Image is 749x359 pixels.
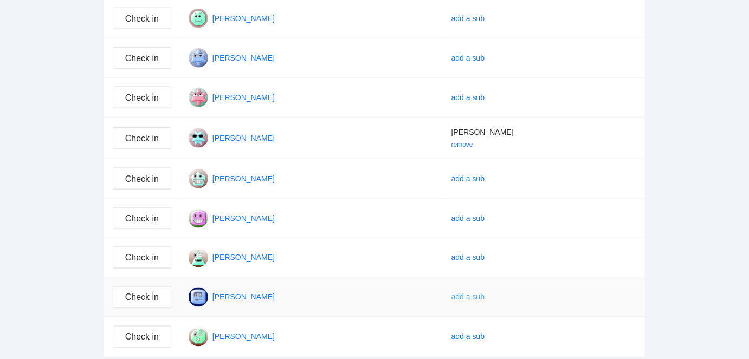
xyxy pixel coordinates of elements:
a: [PERSON_NAME] [212,332,275,341]
img: Gravatar for marianne calvo@gmail.com [189,88,208,107]
img: Gravatar for rebecca kenyon@gmail.com [189,327,208,347]
div: add a sub [451,52,485,64]
img: Gravatar for marlo zonkle@gmail.com [189,128,208,148]
span: Check in [125,172,159,186]
span: Check in [125,251,159,265]
a: [PERSON_NAME] [212,93,275,102]
button: Check in [113,168,171,190]
button: Check in [113,87,171,108]
div: add a sub [451,331,485,343]
div: add a sub [451,92,485,103]
button: Check in [113,247,171,269]
div: add a sub [451,12,485,24]
img: Gravatar for patti plantier@gmail.com [189,248,208,267]
img: Gravatar for mike noble@gmail.com [189,208,208,228]
div: add a sub [451,173,485,185]
span: [PERSON_NAME] [451,128,514,136]
span: Check in [125,91,159,105]
span: Check in [125,132,159,145]
a: [PERSON_NAME] [212,14,275,23]
a: [PERSON_NAME] [212,174,275,183]
span: Check in [125,12,159,25]
span: Check in [125,330,159,344]
img: Gravatar for raymond lormel@gmail.com [189,288,208,307]
span: Check in [125,51,159,65]
button: Check in [113,326,171,348]
button: Check in [113,47,171,69]
a: [PERSON_NAME] [212,54,275,62]
button: Check in [113,207,171,229]
div: add a sub [451,252,485,264]
a: remove [451,141,473,148]
img: Gravatar for joseph carrado@gmail.com [189,9,208,28]
a: [PERSON_NAME] [212,253,275,262]
button: Check in [113,8,171,29]
img: Gravatar for marnie merriam@gmail.com [189,169,208,188]
a: [PERSON_NAME] [212,134,275,142]
div: add a sub [451,212,485,224]
div: add a sub [451,291,485,303]
span: Check in [125,291,159,304]
a: [PERSON_NAME] [212,293,275,302]
a: [PERSON_NAME] [212,214,275,223]
button: Check in [113,286,171,308]
img: Gravatar for kendelene lewis@gmail.com [189,48,208,68]
span: Check in [125,212,159,225]
button: Check in [113,127,171,149]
